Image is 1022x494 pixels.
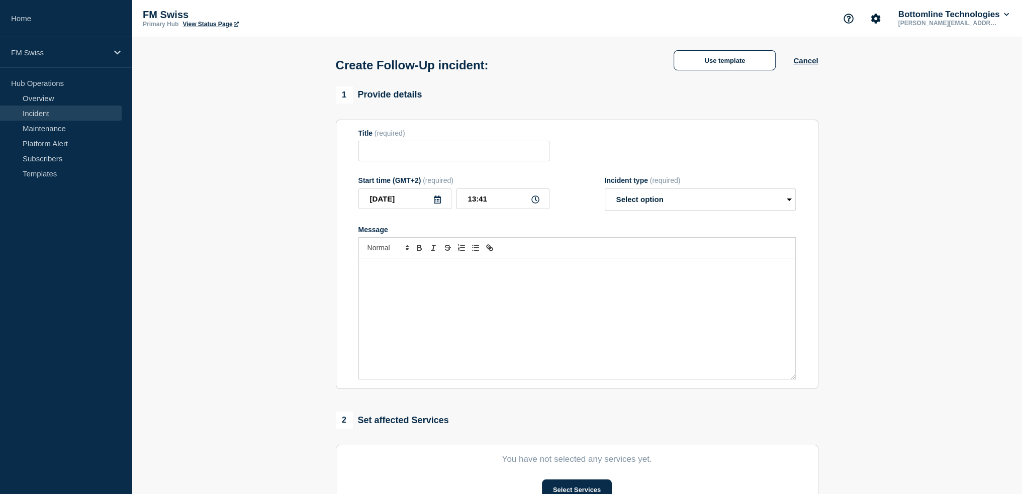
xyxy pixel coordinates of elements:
span: (required) [375,129,405,137]
input: YYYY-MM-DD [358,188,451,209]
div: Start time (GMT+2) [358,176,549,184]
span: (required) [650,176,681,184]
button: Cancel [793,56,818,65]
div: Title [358,129,549,137]
span: 2 [336,412,353,429]
input: HH:MM [456,188,549,209]
button: Toggle bulleted list [469,242,483,254]
div: Incident type [605,176,796,184]
span: 1 [336,86,353,104]
button: Use template [674,50,776,70]
div: Message [359,258,795,379]
button: Toggle italic text [426,242,440,254]
div: Message [358,226,796,234]
span: (required) [423,176,453,184]
p: [PERSON_NAME][EMAIL_ADDRESS][PERSON_NAME][DOMAIN_NAME] [896,20,1001,27]
p: You have not selected any services yet. [358,454,796,464]
div: Provide details [336,86,422,104]
button: Support [838,8,859,29]
span: Font size [363,242,412,254]
p: FM Swiss [11,48,108,57]
button: Toggle link [483,242,497,254]
button: Toggle strikethrough text [440,242,454,254]
div: Set affected Services [336,412,449,429]
button: Toggle bold text [412,242,426,254]
button: Toggle ordered list [454,242,469,254]
select: Incident type [605,188,796,211]
button: Bottomline Technologies [896,10,1011,20]
button: Account settings [865,8,886,29]
a: View Status Page [182,21,238,28]
p: Primary Hub [143,21,178,28]
p: FM Swiss [143,9,344,21]
h1: Create Follow-Up incident: [336,58,489,72]
input: Title [358,141,549,161]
